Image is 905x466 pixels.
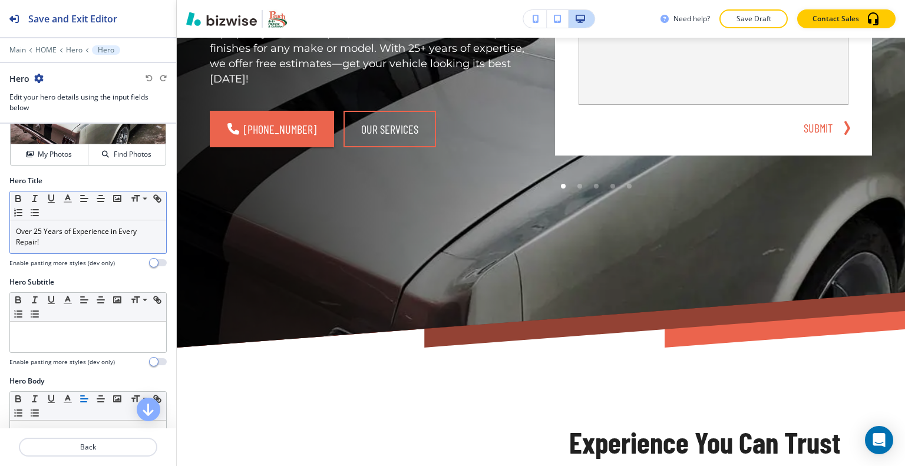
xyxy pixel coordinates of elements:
[11,144,88,165] button: My Photos
[9,72,29,85] h2: Hero
[343,111,436,147] button: Our Services
[735,14,772,24] p: Save Draft
[673,14,710,24] h3: Need help?
[9,376,44,386] h2: Hero Body
[210,111,334,147] a: [PHONE_NUMBER]
[9,92,167,113] h3: Edit your hero details using the input fields below
[92,45,120,55] button: Hero
[20,442,156,452] p: Back
[9,259,115,267] h4: Enable pasting more styles (dev only)
[812,14,859,24] p: Contact Sales
[38,149,72,160] h4: My Photos
[114,149,151,160] h4: Find Photos
[267,9,289,28] img: Your Logo
[66,46,82,54] button: Hero
[16,226,160,247] p: Over 25 Years of Experience in Every Repair!
[186,12,257,26] img: Bizwise Logo
[9,46,26,54] button: Main
[9,358,115,366] h4: Enable pasting more styles (dev only)
[9,90,167,166] div: My PhotosFind Photos
[865,426,893,454] div: Open Intercom Messenger
[569,422,872,462] h2: Experience You Can Trust
[9,176,42,186] h2: Hero Title
[9,277,54,287] h2: Hero Subtitle
[98,46,114,54] p: Hero
[19,438,157,457] button: Back
[35,46,57,54] button: HOME
[797,9,896,28] button: Contact Sales
[799,119,837,137] button: SUBMIT
[719,9,788,28] button: Save Draft
[88,144,166,165] button: Find Photos
[28,12,117,26] h2: Save and Exit Editor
